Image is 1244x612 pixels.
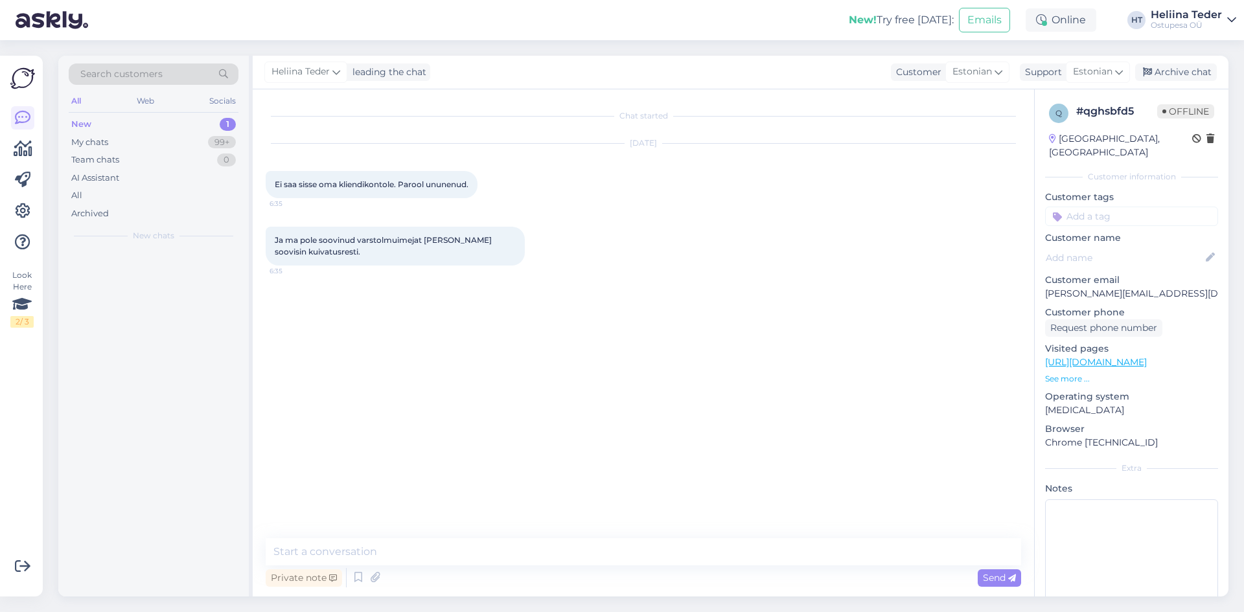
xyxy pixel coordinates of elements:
[1151,10,1222,20] div: Heliina Teder
[266,137,1021,149] div: [DATE]
[1045,436,1218,449] p: Chrome [TECHNICAL_ID]
[134,93,157,109] div: Web
[1073,65,1112,79] span: Estonian
[71,189,82,202] div: All
[1020,65,1062,79] div: Support
[1046,251,1203,265] input: Add name
[1157,104,1214,119] span: Offline
[959,8,1010,32] button: Emails
[69,93,84,109] div: All
[220,118,236,131] div: 1
[983,572,1016,584] span: Send
[10,316,34,328] div: 2 / 3
[1049,132,1192,159] div: [GEOGRAPHIC_DATA], [GEOGRAPHIC_DATA]
[1135,63,1217,81] div: Archive chat
[275,235,494,256] span: Ja ma pole soovinud varstolmuimejat [PERSON_NAME] soovisin kuivatusresti.
[208,136,236,149] div: 99+
[1076,104,1157,119] div: # qghsbfd5
[1045,207,1218,226] input: Add a tag
[71,153,119,166] div: Team chats
[1045,190,1218,204] p: Customer tags
[271,65,330,79] span: Heliina Teder
[1045,306,1218,319] p: Customer phone
[71,136,108,149] div: My chats
[275,179,468,189] span: Ei saa sisse oma kliendikontole. Parool ununenud.
[266,569,342,587] div: Private note
[1045,231,1218,245] p: Customer name
[71,207,109,220] div: Archived
[1045,287,1218,300] p: [PERSON_NAME][EMAIL_ADDRESS][DOMAIN_NAME]
[266,110,1021,122] div: Chat started
[1055,108,1062,118] span: q
[217,153,236,166] div: 0
[1045,403,1218,417] p: [MEDICAL_DATA]
[80,67,163,81] span: Search customers
[1045,482,1218,495] p: Notes
[1045,390,1218,403] p: Operating system
[1045,171,1218,183] div: Customer information
[891,65,941,79] div: Customer
[1151,20,1222,30] div: Ostupesa OÜ
[1127,11,1146,29] div: HT
[207,93,238,109] div: Socials
[952,65,992,79] span: Estonian
[849,14,877,26] b: New!
[347,65,426,79] div: leading the chat
[1045,342,1218,356] p: Visited pages
[1151,10,1236,30] a: Heliina TederOstupesa OÜ
[10,66,35,91] img: Askly Logo
[849,12,954,28] div: Try free [DATE]:
[1026,8,1096,32] div: Online
[270,199,318,209] span: 6:35
[71,172,119,185] div: AI Assistant
[10,269,34,328] div: Look Here
[1045,356,1147,368] a: [URL][DOMAIN_NAME]
[270,266,318,276] span: 6:35
[133,230,174,242] span: New chats
[1045,319,1162,337] div: Request phone number
[1045,422,1218,436] p: Browser
[71,118,91,131] div: New
[1045,273,1218,287] p: Customer email
[1045,462,1218,474] div: Extra
[1045,373,1218,385] p: See more ...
